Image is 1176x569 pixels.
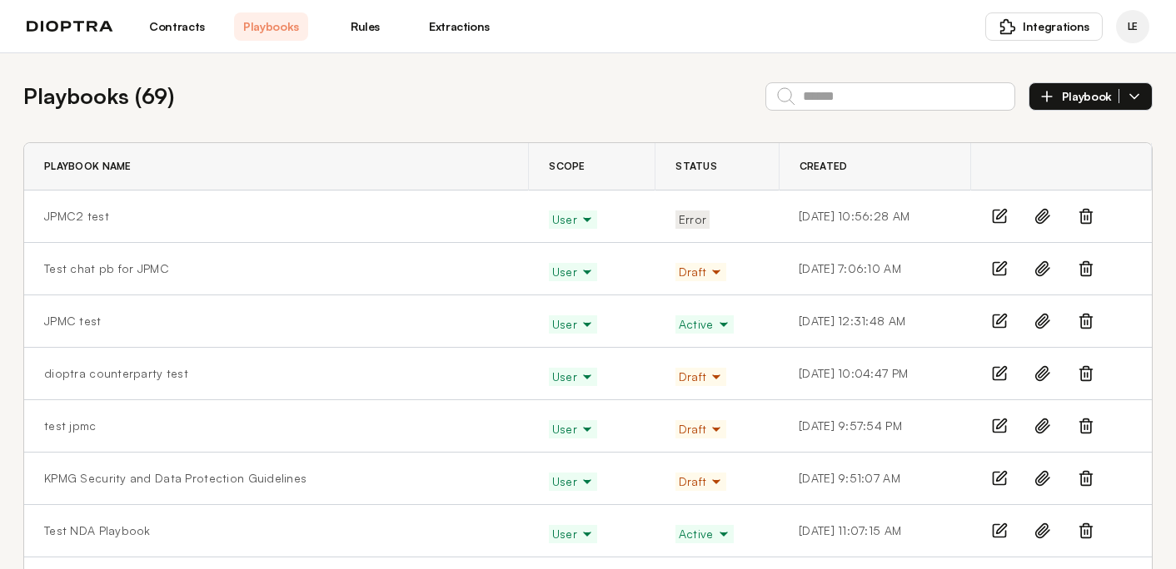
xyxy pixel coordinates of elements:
[549,525,597,543] button: User
[675,473,726,491] button: Draft
[779,243,971,295] td: [DATE] 7:06:10 AM
[44,208,109,225] a: JPMC2 test
[779,505,971,557] td: [DATE] 11:07:15 AM
[779,400,971,453] td: [DATE] 9:57:54 PM
[549,263,597,281] button: User
[1116,10,1149,43] div: Laurie Ehrlich
[1062,89,1119,104] span: Playbook
[675,263,726,281] button: Draft
[328,12,402,41] a: Rules
[552,264,594,280] span: User
[1023,18,1089,35] span: Integrations
[675,315,734,334] button: Active
[549,160,585,173] span: Scope
[140,12,214,41] a: Contracts
[552,421,594,438] span: User
[234,12,308,41] a: Playbooks
[552,473,594,490] span: User
[552,211,594,228] span: User
[779,190,971,243] td: [DATE] 10:56:28 AM
[679,316,730,333] span: Active
[44,260,169,277] a: Test chat pb for JPMC
[675,160,717,173] span: Status
[44,160,132,173] span: Playbook Name
[679,421,723,438] span: Draft
[999,18,1016,35] img: puzzle
[44,470,306,487] a: KPMG Security and Data Protection Guidelines
[552,369,594,385] span: User
[779,453,971,505] td: [DATE] 9:51:07 AM
[44,313,102,329] a: JPMC test
[44,365,188,382] a: dioptra counterparty test
[800,160,848,173] span: Created
[679,211,706,228] span: Error
[549,473,597,491] button: User
[1128,20,1138,33] span: LE
[679,526,730,542] span: Active
[679,369,723,385] span: Draft
[549,210,597,229] button: User
[552,316,594,333] span: User
[549,315,597,334] button: User
[44,522,151,539] a: Test NDA Playbook
[675,525,734,543] button: Active
[675,368,726,386] button: Draft
[679,473,723,490] span: Draft
[552,526,594,542] span: User
[23,80,174,112] h2: Playbooks ( 69 )
[549,368,597,386] button: User
[1029,82,1153,111] button: Playbook
[422,12,496,41] a: Extractions
[779,348,971,400] td: [DATE] 10:04:47 PM
[679,264,723,280] span: Draft
[675,210,710,229] button: Error
[549,420,597,438] button: User
[44,418,97,434] a: test jpmc
[985,12,1103,41] button: Integrations
[675,420,726,438] button: Draft
[27,21,113,32] img: logo
[779,295,971,348] td: [DATE] 12:31:48 AM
